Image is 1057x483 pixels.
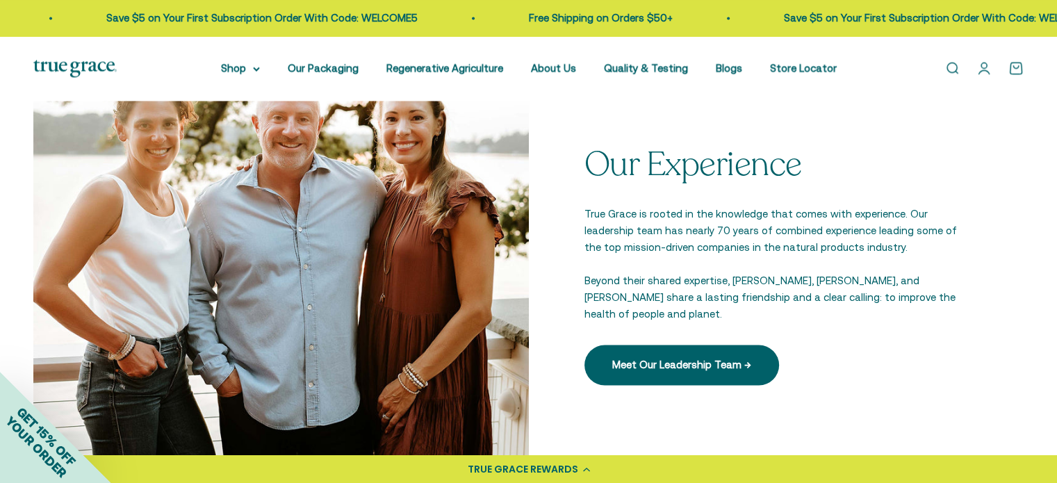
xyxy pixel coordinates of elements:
[95,10,406,26] p: Save $5 on Your First Subscription Order With Code: WELCOME5
[716,62,742,74] a: Blogs
[770,62,837,74] a: Store Locator
[468,462,578,477] div: TRUE GRACE REWARDS
[531,62,576,74] a: About Us
[584,345,779,385] a: Meet Our Leadership Team →
[517,12,661,24] a: Free Shipping on Orders $50+
[288,62,359,74] a: Our Packaging
[604,62,688,74] a: Quality & Testing
[584,272,969,322] p: Beyond their shared expertise, [PERSON_NAME], [PERSON_NAME], and [PERSON_NAME] share a lasting fr...
[221,60,260,76] summary: Shop
[386,62,503,74] a: Regenerative Agriculture
[14,404,79,468] span: GET 15% OFF
[3,414,69,480] span: YOUR ORDER
[584,206,969,256] p: True Grace is rooted in the knowledge that comes with experience. Our leadership team has nearly ...
[584,147,969,183] p: Our Experience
